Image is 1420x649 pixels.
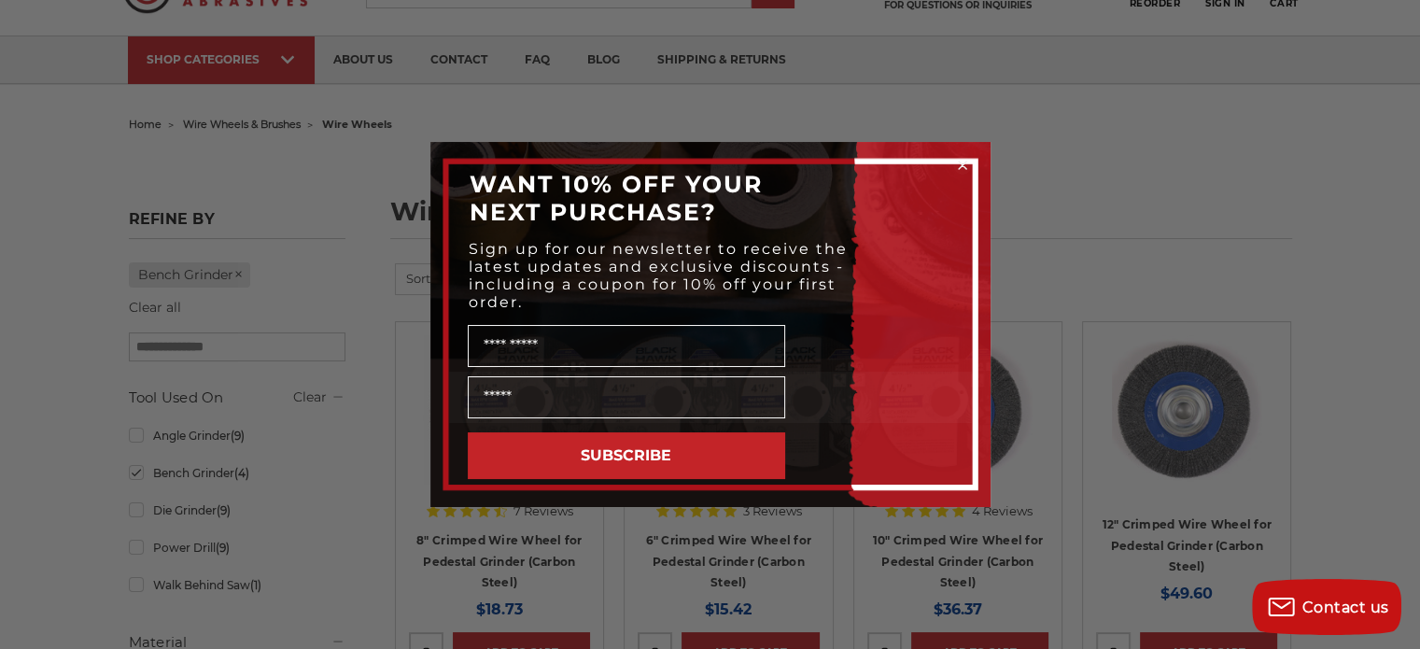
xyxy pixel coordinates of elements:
span: Sign up for our newsletter to receive the latest updates and exclusive discounts - including a co... [469,240,848,311]
span: WANT 10% OFF YOUR NEXT PURCHASE? [470,170,763,226]
input: Email [468,376,785,418]
button: Contact us [1252,579,1401,635]
button: SUBSCRIBE [468,432,785,479]
button: Close dialog [953,156,972,175]
span: Contact us [1302,599,1389,616]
